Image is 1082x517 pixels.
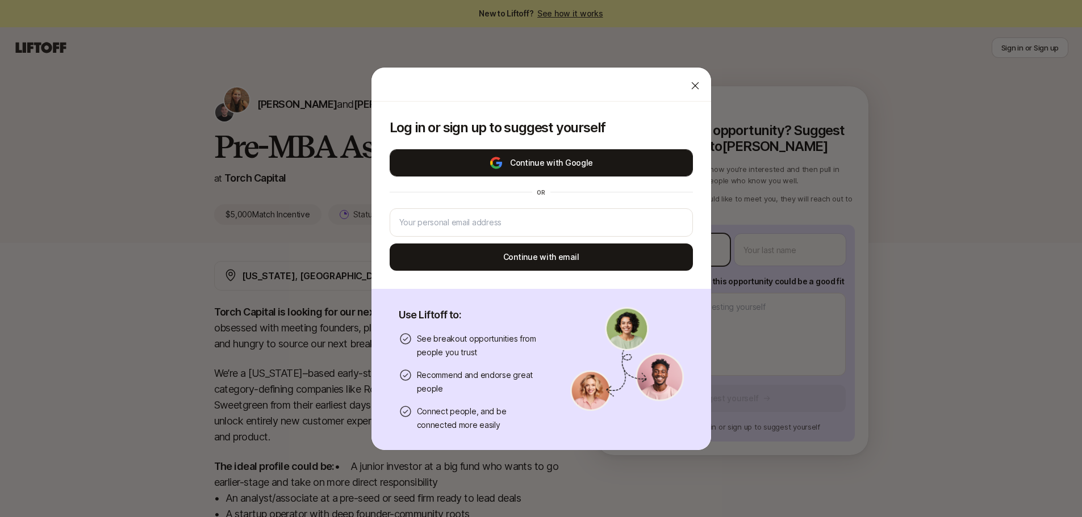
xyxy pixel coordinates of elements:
p: See breakout opportunities from people you trust [417,332,543,359]
div: or [532,188,550,197]
img: signup-banner [570,307,684,411]
button: Continue with email [390,243,693,271]
input: Your personal email address [399,216,683,229]
button: Continue with Google [390,149,693,176]
p: Recommend and endorse great people [417,368,543,396]
p: Connect people, and be connected more easily [417,405,543,432]
img: google-logo [489,156,503,170]
p: Log in or sign up to suggest yourself [390,120,693,136]
p: Use Liftoff to: [399,307,543,323]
